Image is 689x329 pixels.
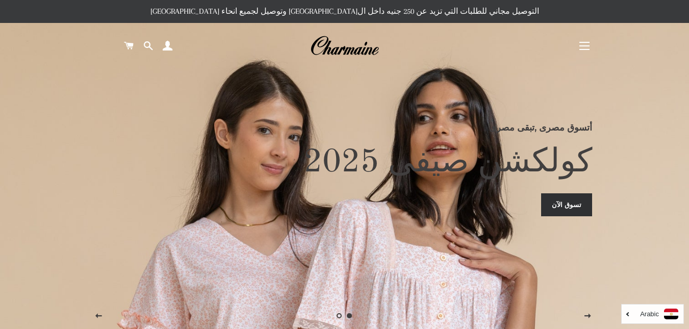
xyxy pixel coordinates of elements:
[627,309,678,319] a: Arabic
[335,311,345,321] a: تحميل الصور 2
[640,311,659,317] i: Arabic
[345,311,355,321] a: الصفحه 1current
[97,142,592,183] h2: كولكشن صيفى 2025
[541,193,592,216] a: تسوق الآن
[575,303,600,329] button: الصفحه التالية
[97,120,592,135] p: أتسوق مصرى ,تبقى مصرى
[310,35,379,57] img: Charmaine Egypt
[86,303,111,329] button: الصفحه السابقة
